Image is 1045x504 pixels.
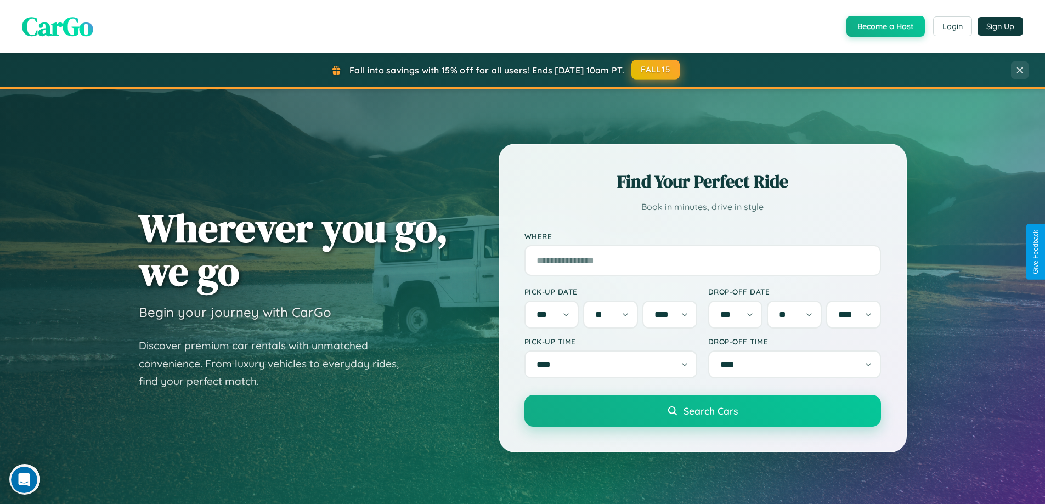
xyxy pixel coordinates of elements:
iframe: Intercom live chat discovery launcher [9,464,40,495]
button: Search Cars [524,395,881,427]
button: Become a Host [846,16,925,37]
label: Pick-up Date [524,287,697,296]
label: Pick-up Time [524,337,697,346]
label: Drop-off Time [708,337,881,346]
label: Drop-off Date [708,287,881,296]
button: Login [933,16,972,36]
iframe: Intercom live chat [11,467,37,493]
div: Give Feedback [1032,230,1040,274]
h2: Find Your Perfect Ride [524,169,881,194]
span: Search Cars [684,405,738,417]
button: FALL15 [631,60,680,80]
p: Book in minutes, drive in style [524,199,881,215]
h1: Wherever you go, we go [139,206,448,293]
label: Where [524,231,881,241]
p: Discover premium car rentals with unmatched convenience. From luxury vehicles to everyday rides, ... [139,337,413,390]
div: Open Intercom Messenger [4,4,204,35]
h3: Begin your journey with CarGo [139,304,331,320]
span: Fall into savings with 15% off for all users! Ends [DATE] 10am PT. [349,65,624,76]
button: Sign Up [978,17,1023,36]
span: CarGo [22,8,93,44]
